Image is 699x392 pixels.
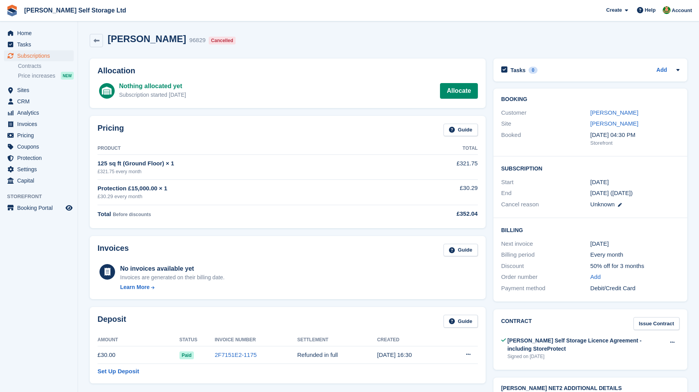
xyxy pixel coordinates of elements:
span: Invoices [17,119,64,129]
span: Capital [17,175,64,186]
a: menu [4,141,74,152]
div: No invoices available yet [120,264,225,273]
span: Price increases [18,72,55,80]
div: Next invoice [501,239,591,248]
div: Nothing allocated yet [119,82,186,91]
div: NEW [61,72,74,80]
div: [PERSON_NAME] Self Storage Licence Agreement - including StoreProtect [507,337,665,353]
th: Total [396,142,478,155]
div: Subscription started [DATE] [119,91,186,99]
img: stora-icon-8386f47178a22dfd0bd8f6a31ec36ba5ce8667c1dd55bd0f319d3a0aa187defe.svg [6,5,18,16]
a: Add [590,273,601,282]
div: End [501,189,591,198]
a: Guide [444,315,478,328]
a: menu [4,107,74,118]
span: Subscriptions [17,50,64,61]
h2: Deposit [98,315,126,328]
h2: Billing [501,226,679,234]
div: £321.75 every month [98,168,396,175]
div: Storefront [590,139,679,147]
span: Home [17,28,64,39]
div: Discount [501,262,591,271]
a: menu [4,85,74,96]
span: Before discounts [113,212,151,217]
span: Tasks [17,39,64,50]
span: [DATE] ([DATE]) [590,190,633,196]
h2: [PERSON_NAME] Net2 Additional Details [501,385,679,392]
span: Booking Portal [17,202,64,213]
a: menu [4,119,74,129]
time: 2025-07-21 15:30:11 UTC [377,351,412,358]
h2: Booking [501,96,679,103]
span: Settings [17,164,64,175]
a: Issue Contract [633,317,679,330]
a: menu [4,50,74,61]
a: menu [4,153,74,163]
h2: [PERSON_NAME] [108,34,186,44]
span: Coupons [17,141,64,152]
h2: Allocation [98,66,478,75]
a: Add [656,66,667,75]
h2: Pricing [98,124,124,137]
span: Account [672,7,692,14]
span: Paid [179,351,194,359]
div: Booked [501,131,591,147]
a: Set Up Deposit [98,367,139,376]
span: Protection [17,153,64,163]
div: Order number [501,273,591,282]
th: Settlement [297,334,377,346]
span: Pricing [17,130,64,141]
td: £321.75 [396,155,478,179]
div: 0 [529,67,538,74]
div: Site [501,119,591,128]
div: Protection £15,000.00 × 1 [98,184,396,193]
span: Help [645,6,656,14]
span: Analytics [17,107,64,118]
div: Billing period [501,250,591,259]
div: £30.29 every month [98,193,396,200]
h2: Tasks [511,67,526,74]
div: 125 sq ft (Ground Floor) × 1 [98,159,396,168]
div: Every month [590,250,679,259]
div: £352.04 [396,209,478,218]
a: Guide [444,124,478,137]
a: Price increases NEW [18,71,74,80]
div: [DATE] 04:30 PM [590,131,679,140]
a: 2F7151E2-1175 [215,351,257,358]
div: Signed on [DATE] [507,353,665,360]
span: Total [98,211,111,217]
a: Allocate [440,83,477,99]
div: Customer [501,108,591,117]
th: Product [98,142,396,155]
a: Contracts [18,62,74,70]
div: Invoices are generated on their billing date. [120,273,225,282]
a: menu [4,96,74,107]
a: Guide [444,244,478,257]
a: menu [4,130,74,141]
span: Storefront [7,193,78,200]
span: CRM [17,96,64,107]
a: Learn More [120,283,225,291]
div: Start [501,178,591,187]
div: Learn More [120,283,149,291]
span: Unknown [590,201,615,208]
h2: Invoices [98,244,129,257]
th: Status [179,334,215,346]
div: Payment method [501,284,591,293]
span: Create [606,6,622,14]
div: [DATE] [590,239,679,248]
a: menu [4,175,74,186]
a: [PERSON_NAME] Self Storage Ltd [21,4,129,17]
td: £30.29 [396,179,478,205]
div: Cancel reason [501,200,591,209]
a: menu [4,39,74,50]
a: [PERSON_NAME] [590,109,638,116]
div: Debit/Credit Card [590,284,679,293]
span: Sites [17,85,64,96]
a: menu [4,164,74,175]
time: 2025-08-04 23:00:00 UTC [590,178,609,187]
a: menu [4,28,74,39]
th: Created [377,334,445,346]
div: 96829 [189,36,206,45]
h2: Subscription [501,164,679,172]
